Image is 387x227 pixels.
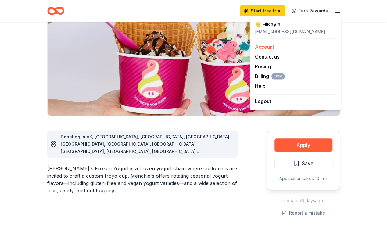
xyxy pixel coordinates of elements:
a: Start free trial [240,5,285,16]
div: Application takes 10 min [274,175,332,182]
div: Updated 6 days ago [267,197,340,204]
div: [PERSON_NAME]'s Frozen Yogurt is a frozen yogurt chain where customers are invited to craft a cus... [47,165,238,194]
button: Contact us [255,53,279,60]
span: Donating in AK, [GEOGRAPHIC_DATA], [GEOGRAPHIC_DATA], [GEOGRAPHIC_DATA], [GEOGRAPHIC_DATA], [GEOG... [61,134,231,212]
button: Apply [274,138,332,152]
a: Pricing [255,63,271,69]
button: Report a mistake [282,209,325,217]
button: Logout [255,98,271,105]
button: BillingFree [255,73,285,80]
a: Earn Rewards [288,5,331,16]
button: Save [274,157,332,170]
button: Help [255,82,266,90]
a: Home [47,4,64,18]
div: [EMAIL_ADDRESS][DOMAIN_NAME] [255,28,336,35]
a: Account [255,44,274,50]
span: Free [271,73,285,79]
div: 👋 Hi Kayla [255,21,336,28]
span: Save [302,159,314,167]
span: Billing [255,73,285,80]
